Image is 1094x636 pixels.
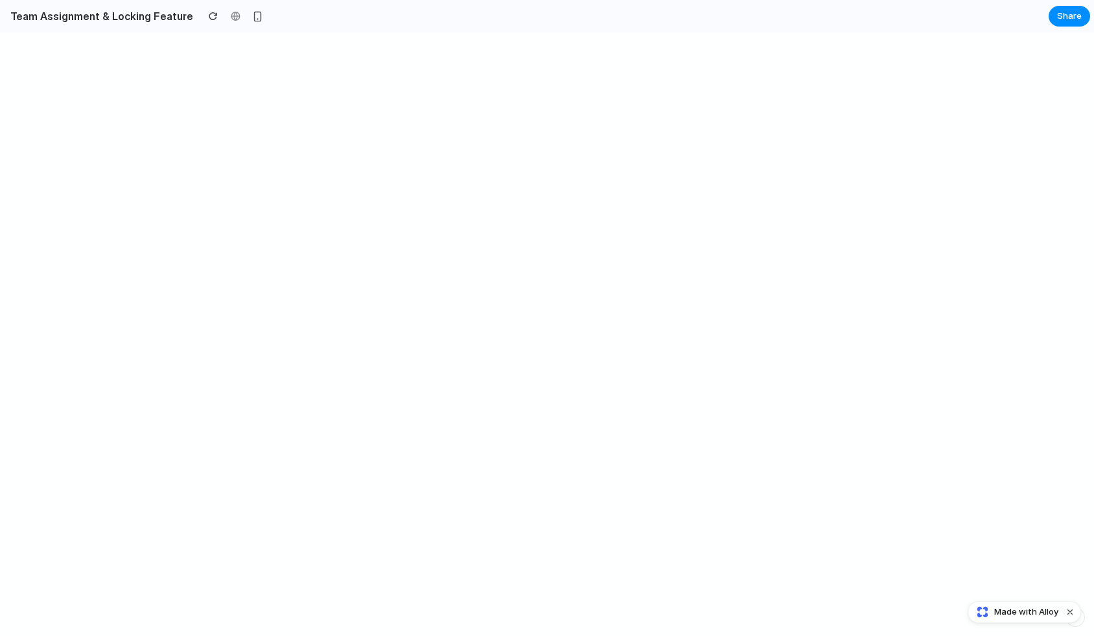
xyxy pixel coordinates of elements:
span: Made with Alloy [994,606,1058,619]
span: Share [1057,10,1082,23]
h2: Team Assignment & Locking Feature [5,8,193,24]
button: Dismiss watermark [1062,604,1078,620]
button: Share [1049,6,1090,27]
a: Made with Alloy [968,606,1060,619]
